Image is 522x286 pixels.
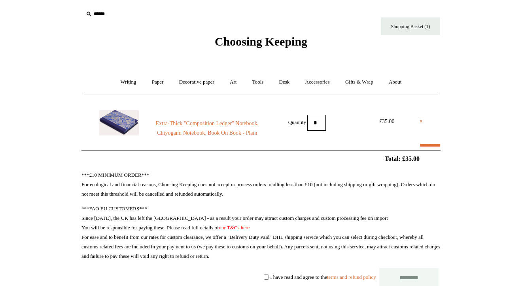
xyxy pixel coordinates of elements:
[81,204,441,261] p: ***FAO EU CUSTOMERS*** Since [DATE], the UK has left the [GEOGRAPHIC_DATA] - as a result your ord...
[270,274,376,280] label: I have read and agree to the
[272,72,297,93] a: Desk
[381,17,440,35] a: Shopping Basket (1)
[288,119,306,125] label: Quantity
[420,117,423,126] a: ×
[215,35,307,48] span: Choosing Keeping
[338,72,380,93] a: Gifts & Wrap
[99,110,139,135] img: Extra-Thick "Composition Ledger" Notebook, Chiyogami Notebook, Book On Book - Plain
[113,72,144,93] a: Writing
[63,155,459,162] h2: Total: £35.00
[369,117,405,126] div: £35.00
[327,274,376,280] a: terms and refund policy
[223,72,244,93] a: Art
[245,72,271,93] a: Tools
[215,41,307,47] a: Choosing Keeping
[145,72,171,93] a: Paper
[153,119,261,138] a: Extra-Thick "Composition Ledger" Notebook, Chiyogami Notebook, Book On Book - Plain
[81,170,441,199] p: ***£10 MINIMUM ORDER*** For ecological and financial reasons, Choosing Keeping does not accept or...
[172,72,221,93] a: Decorative paper
[219,225,250,231] a: our T&Cs here
[298,72,337,93] a: Accessories
[382,72,409,93] a: About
